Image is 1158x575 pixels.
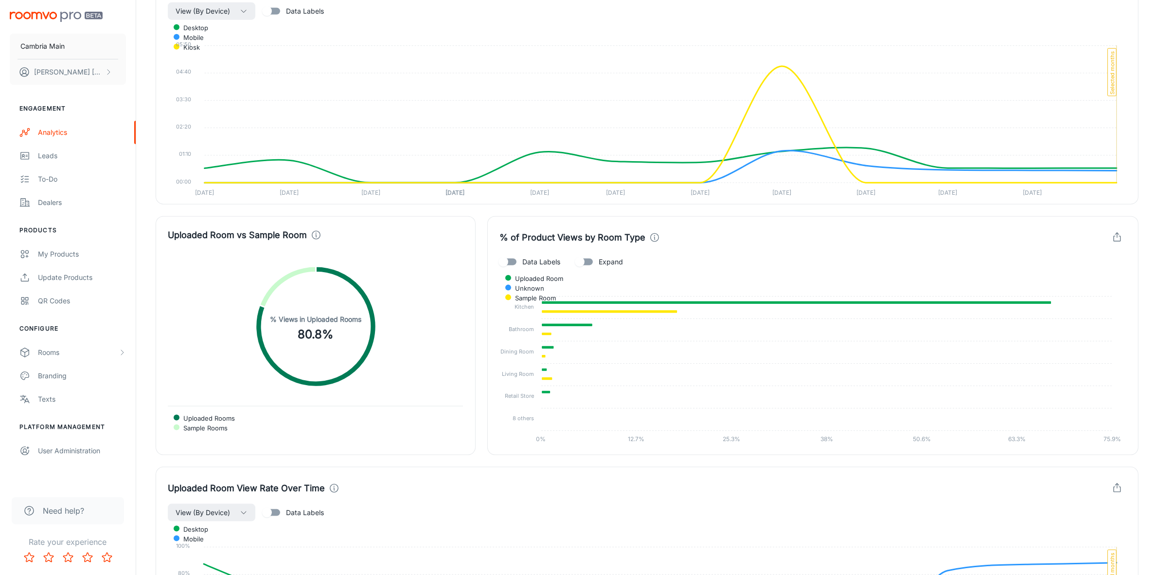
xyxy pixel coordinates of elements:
h4: Uploaded Room vs Sample Room [168,228,307,242]
div: Texts [38,394,126,405]
div: Rooms [38,347,118,358]
button: View (By Device) [168,2,255,20]
tspan: 50.6% [913,436,931,443]
span: Uploaded Rooms [176,414,235,423]
div: Dealers [38,197,126,208]
h4: % of Product Views by Room Type [499,231,645,244]
div: Update Products [38,272,126,283]
button: View (By Device) [168,504,255,521]
tspan: [DATE] [280,189,299,197]
span: mobile [176,535,204,543]
tspan: Living Room [502,371,534,377]
div: To-do [38,174,126,185]
tspan: Kitchen [515,303,534,310]
span: Data Labels [286,6,324,17]
button: Rate 1 star [19,548,39,567]
tspan: [DATE] [1023,189,1042,197]
button: Rate 2 star [39,548,58,567]
img: Roomvo PRO Beta [10,12,103,22]
tspan: [DATE] [195,189,214,197]
p: Cambria Main [20,41,65,52]
tspan: [DATE] [856,189,875,197]
button: Rate 3 star [58,548,78,567]
tspan: 0% [536,436,546,443]
tspan: [DATE] [772,189,791,197]
span: desktop [176,525,208,534]
tspan: 04:40 [176,69,191,75]
span: Data Labels [522,257,560,267]
tspan: 05:50 [176,41,191,48]
div: Branding [38,371,126,381]
tspan: 12.7% [628,436,644,443]
tspan: 02:20 [176,123,191,130]
tspan: Retail Store [505,393,534,400]
div: QR Codes [38,296,126,306]
tspan: [DATE] [938,189,957,197]
span: mobile [176,33,204,42]
h4: Uploaded Room View Rate Over Time [168,482,325,495]
div: User Administration [38,445,126,456]
span: Uploaded Room [508,274,563,283]
tspan: [DATE] [445,189,464,197]
tspan: [DATE] [530,189,549,197]
tspan: 00:00 [176,178,191,185]
tspan: 8 others [513,415,534,422]
tspan: 63.3% [1008,436,1026,443]
span: Unknown [508,284,544,293]
p: [PERSON_NAME] [PERSON_NAME] [34,67,103,77]
tspan: [DATE] [691,189,710,197]
tspan: 38% [820,436,833,443]
tspan: Dining Room [500,348,534,355]
button: [PERSON_NAME] [PERSON_NAME] [10,59,126,85]
div: My Products [38,249,126,260]
span: View (By Device) [176,5,230,17]
button: Cambria Main [10,34,126,59]
span: Sample Room [508,294,556,302]
div: Leads [38,150,126,161]
tspan: [DATE] [361,189,380,197]
tspan: 01:10 [179,151,191,158]
span: desktop [176,23,208,32]
button: Rate 5 star [97,548,117,567]
tspan: 03:30 [176,96,191,103]
button: Rate 4 star [78,548,97,567]
span: View (By Device) [176,507,230,519]
tspan: 75.9% [1104,436,1121,443]
tspan: 100% [176,543,190,550]
div: Analytics [38,127,126,138]
tspan: 25.3% [723,436,740,443]
p: Rate your experience [8,536,128,548]
tspan: [DATE] [606,189,625,197]
span: Expand [599,257,623,267]
span: Data Labels [286,507,324,518]
span: Sample Rooms [176,424,228,432]
span: Need help? [43,505,84,517]
tspan: Bathroom [509,326,534,333]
